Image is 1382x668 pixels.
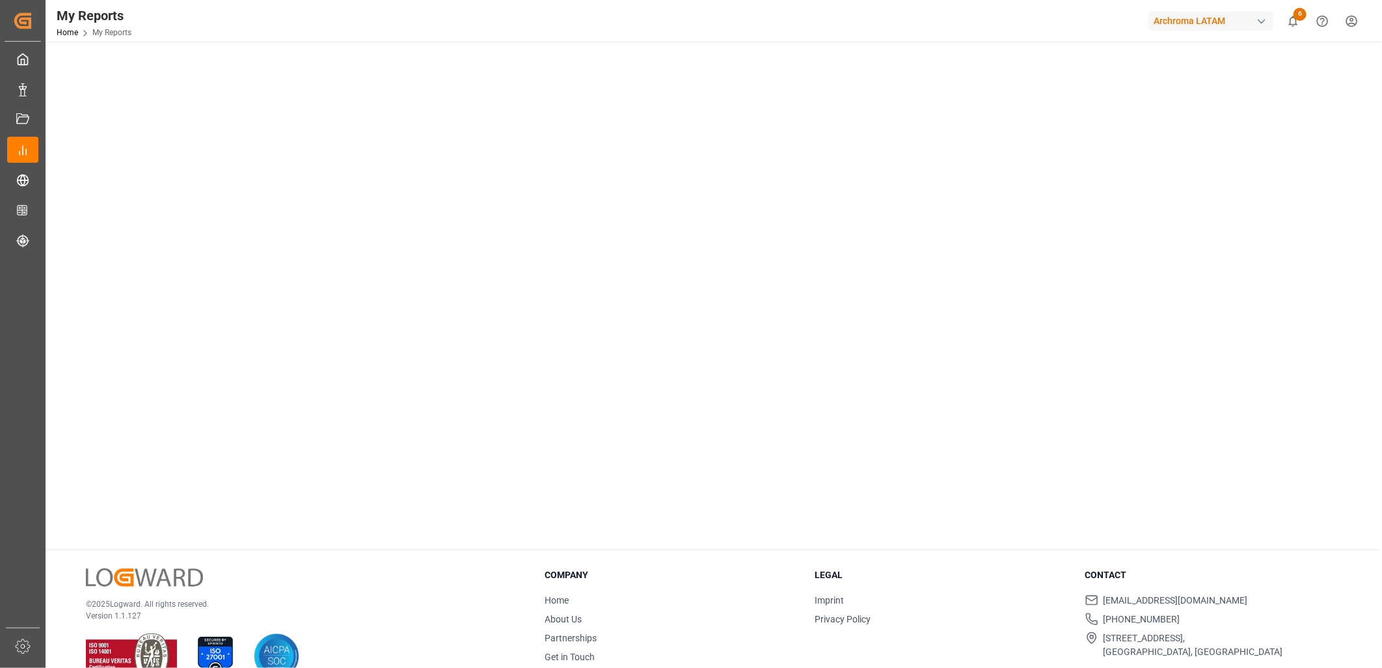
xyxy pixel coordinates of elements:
a: Get in Touch [545,652,595,662]
span: 6 [1294,8,1307,21]
h3: Legal [815,568,1068,582]
h3: Contact [1085,568,1339,582]
button: Archroma LATAM [1148,8,1279,33]
a: Home [545,595,569,605]
h3: Company [545,568,798,582]
a: Imprint [815,595,844,605]
a: Partnerships [545,633,597,643]
a: Privacy Policy [815,614,871,624]
span: [STREET_ADDRESS], [GEOGRAPHIC_DATA], [GEOGRAPHIC_DATA] [1104,632,1283,659]
button: Help Center [1308,7,1337,36]
a: About Us [545,614,582,624]
p: Version 1.1.127 [86,610,512,622]
div: Archroma LATAM [1148,12,1273,31]
div: My Reports [57,6,131,25]
img: Logward Logo [86,568,203,587]
a: Home [57,28,78,37]
button: show 6 new notifications [1279,7,1308,36]
span: [EMAIL_ADDRESS][DOMAIN_NAME] [1104,594,1248,607]
span: [PHONE_NUMBER] [1104,613,1180,626]
p: © 2025 Logward. All rights reserved. [86,598,512,610]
